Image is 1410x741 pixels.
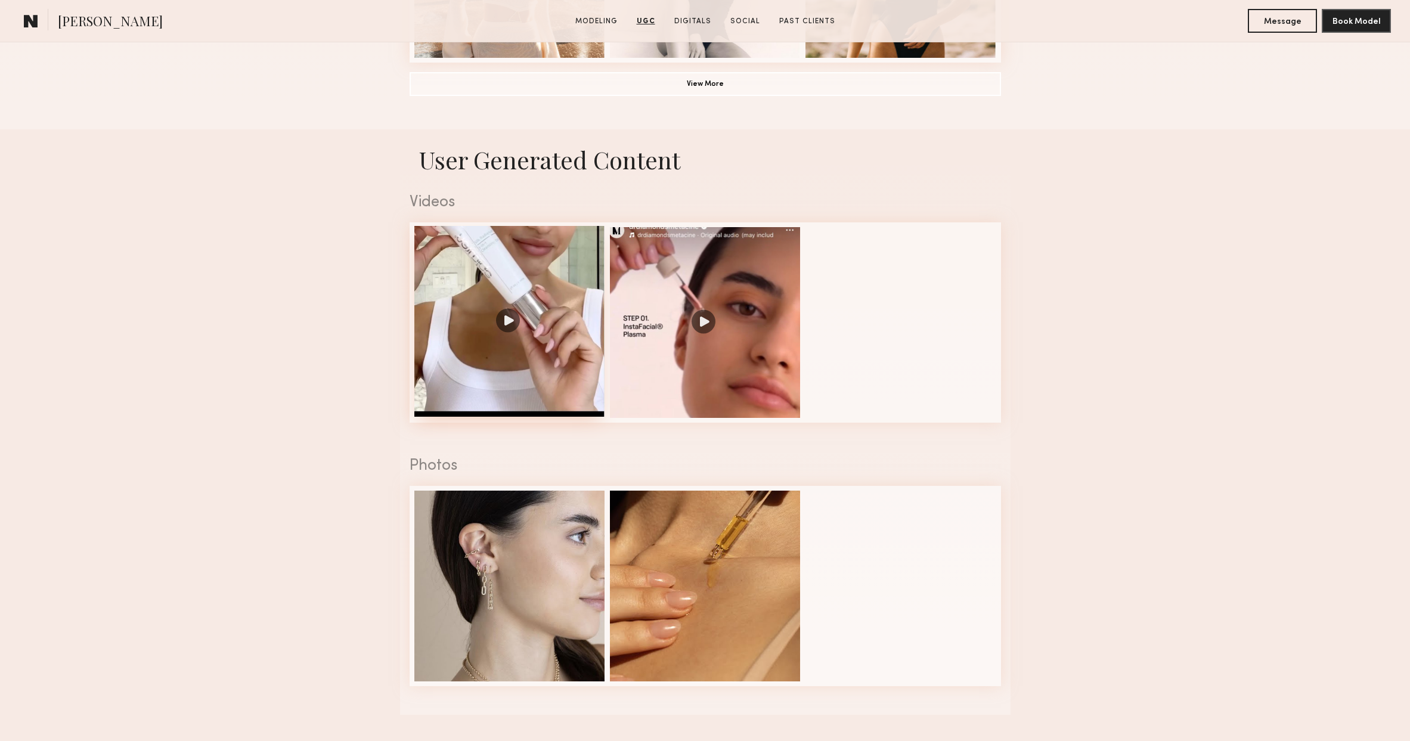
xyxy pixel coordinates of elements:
[410,72,1001,96] button: View More
[1322,15,1391,26] a: Book Model
[410,458,1001,474] div: Photos
[670,16,716,27] a: Digitals
[632,16,660,27] a: UGC
[774,16,840,27] a: Past Clients
[58,12,163,33] span: [PERSON_NAME]
[410,195,1001,210] div: Videos
[1248,9,1317,33] button: Message
[1322,9,1391,33] button: Book Model
[400,144,1011,175] h1: User Generated Content
[726,16,765,27] a: Social
[571,16,622,27] a: Modeling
